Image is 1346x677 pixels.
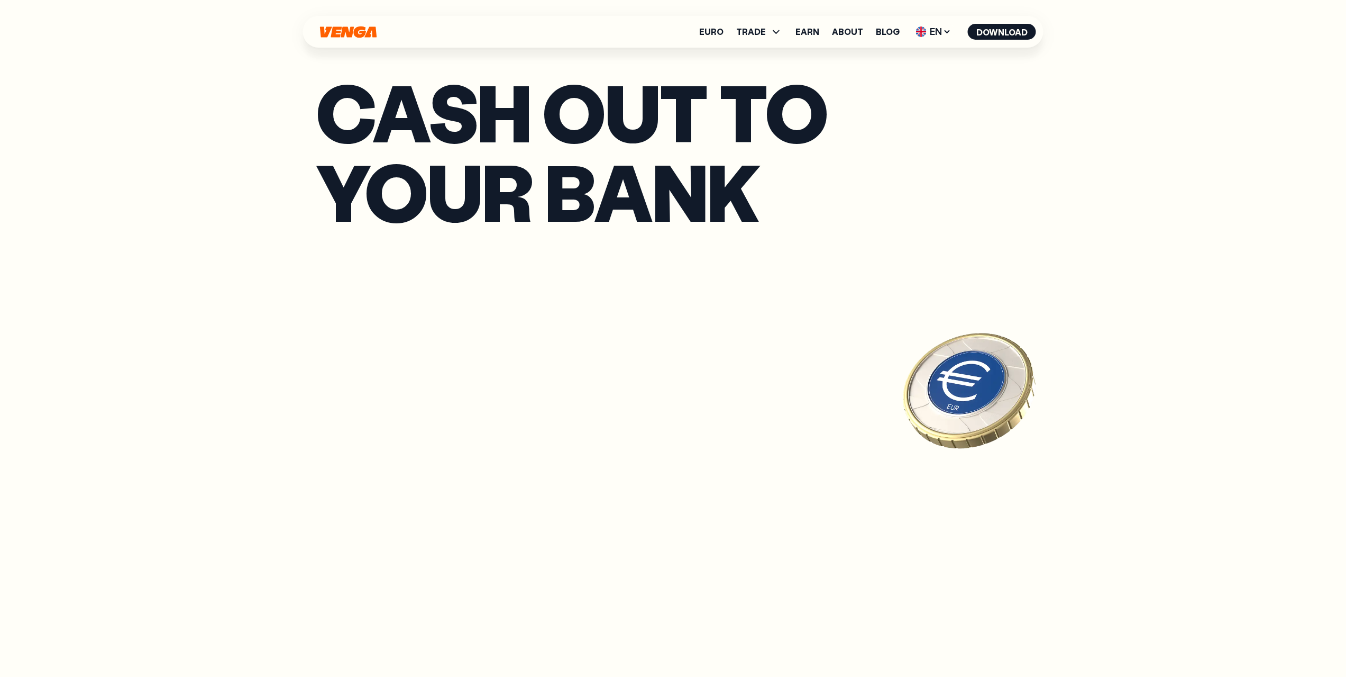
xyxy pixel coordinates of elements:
p: Cash out to your bank [316,72,1031,231]
img: flag-uk [916,26,927,37]
img: EURO coin [890,310,1049,469]
a: About [832,28,863,36]
span: TRADE [736,25,783,38]
a: Blog [876,28,900,36]
div: Your Name [316,413,580,429]
span: EN [912,23,955,40]
a: Earn [795,28,819,36]
svg: Home [319,26,378,38]
span: TRADE [736,28,766,36]
a: Euro [699,28,724,36]
button: Download [968,24,1036,40]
